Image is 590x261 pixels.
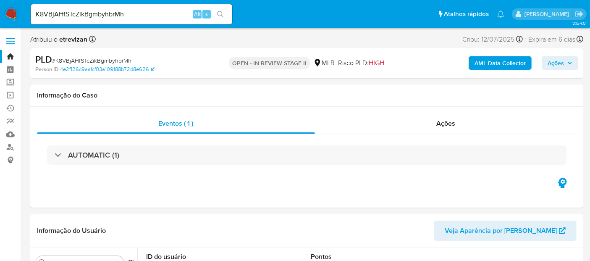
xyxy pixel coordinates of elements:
button: Veja Aparência por [PERSON_NAME] [434,221,577,241]
span: Expira em 6 dias [528,35,575,44]
a: 4e2f126c9aafcf03a109188b72d8e626 [60,66,155,73]
button: Ações [542,56,578,70]
span: Ações [548,56,564,70]
span: Alt [194,10,201,18]
b: etrevizan [58,34,87,44]
button: search-icon [212,8,229,20]
span: Veja Aparência por [PERSON_NAME] [445,221,557,241]
b: PLD [35,53,52,66]
input: Pesquise usuários ou casos... [31,9,232,20]
span: Ações [436,119,455,128]
span: s [205,10,208,18]
span: - [524,34,527,45]
a: Sair [575,10,584,18]
span: Atalhos rápidos [444,10,489,18]
b: AML Data Collector [475,56,526,70]
button: AML Data Collector [469,56,532,70]
h1: Informação do Usuário [37,227,106,235]
span: HIGH [369,58,384,68]
h3: AUTOMATIC (1) [68,150,119,160]
span: Atribuiu o [30,35,87,44]
p: erico.trevizan@mercadopago.com.br [524,10,572,18]
div: Criou: 12/07/2025 [462,34,523,45]
div: AUTOMATIC (1) [47,145,566,165]
b: Person ID [35,66,58,73]
span: Risco PLD: [338,58,384,68]
h1: Informação do Caso [37,91,577,100]
p: OPEN - IN REVIEW STAGE II [229,57,310,69]
a: Notificações [497,11,504,18]
span: Eventos ( 1 ) [158,119,193,128]
div: MLB [313,58,335,68]
span: # K8VBjAHfSTcZikBgmbyhbrMh [52,56,131,65]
